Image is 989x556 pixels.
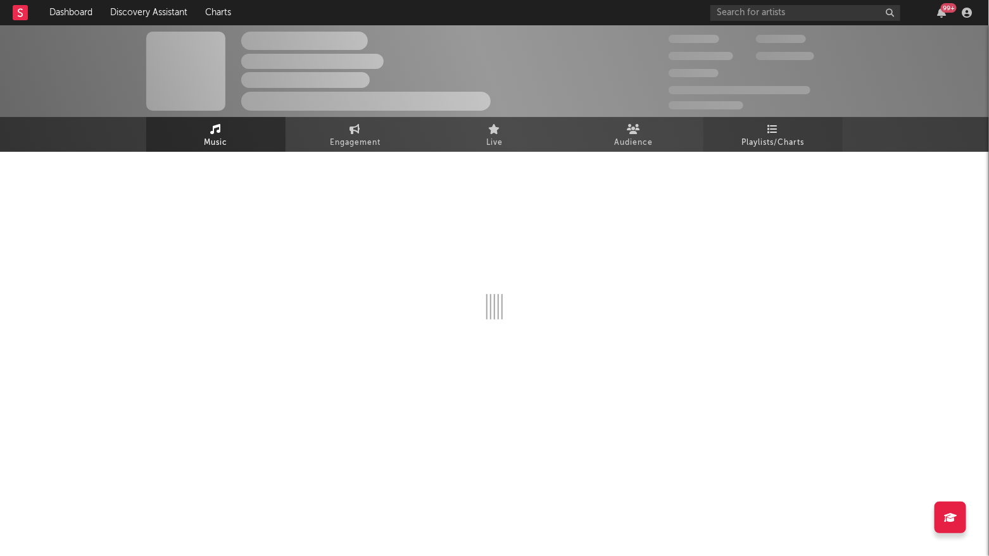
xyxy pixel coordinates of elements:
[710,5,900,21] input: Search for artists
[703,117,843,152] a: Playlists/Charts
[330,135,381,151] span: Engagement
[486,135,503,151] span: Live
[941,3,957,13] div: 99 +
[669,86,810,94] span: 50,000,000 Monthly Listeners
[564,117,703,152] a: Audience
[205,135,228,151] span: Music
[425,117,564,152] a: Live
[756,35,806,43] span: 100,000
[615,135,653,151] span: Audience
[669,52,733,60] span: 50,000,000
[742,135,805,151] span: Playlists/Charts
[937,8,946,18] button: 99+
[756,52,814,60] span: 1,000,000
[669,69,719,77] span: 100,000
[146,117,286,152] a: Music
[669,35,719,43] span: 300,000
[669,101,743,109] span: Jump Score: 85.0
[286,117,425,152] a: Engagement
